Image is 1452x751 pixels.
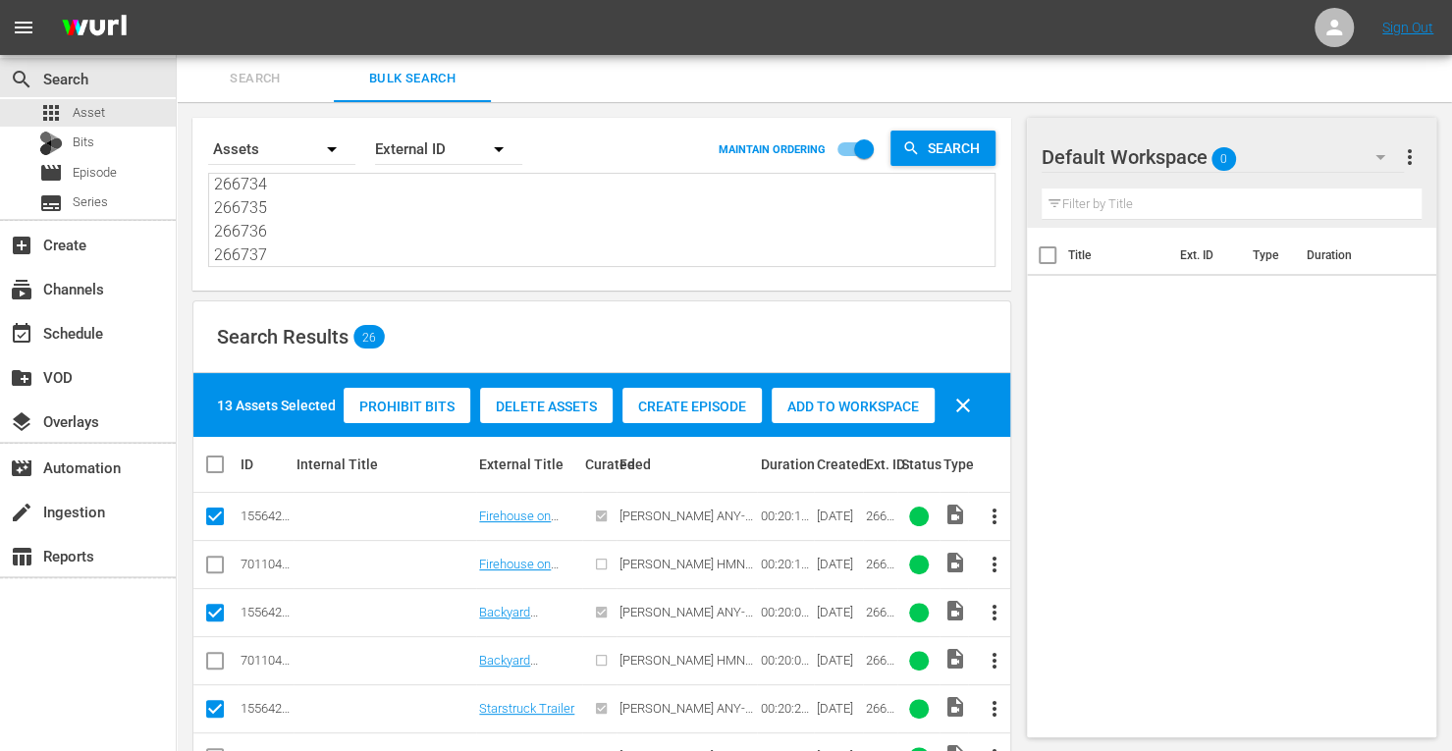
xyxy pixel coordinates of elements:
div: 155642777 [241,509,291,523]
span: more_vert [983,601,1006,624]
span: [PERSON_NAME] HMN ANY-FORM AETV [619,653,753,682]
div: ID [241,456,291,472]
span: [PERSON_NAME] ANY-FORM AETV [619,605,753,634]
span: 266727 [866,605,894,634]
span: Search Results [217,325,349,349]
p: MAINTAIN ORDERING [719,143,826,156]
a: Firehouse on Wheels [479,509,559,538]
div: [DATE] [817,509,860,523]
span: Schedule [10,322,33,346]
span: 266728 [866,509,894,538]
span: Series [39,191,63,215]
span: Bits [73,133,94,152]
span: Episode [39,161,63,185]
span: 266728 [866,557,894,586]
div: [DATE] [817,605,860,619]
div: [DATE] [817,653,860,668]
div: Bits [39,132,63,155]
th: Title [1068,228,1168,283]
div: 00:20:19.852 [760,509,810,523]
span: Asset [73,103,105,123]
button: more_vert [971,685,1018,732]
button: more_vert [971,637,1018,684]
button: clear [940,382,987,429]
span: Create [10,234,33,257]
div: Assets [208,122,355,177]
span: Search [920,131,995,166]
button: Create Episode [622,388,762,423]
span: 26 [353,330,385,344]
div: 00:20:06.072 [760,605,810,619]
button: more_vert [971,589,1018,636]
button: more_vert [971,493,1018,540]
span: Video [942,551,966,574]
span: Video [942,695,966,719]
button: more_vert [971,541,1018,588]
div: Curated [585,456,615,472]
span: Overlays [10,410,33,434]
span: Video [942,647,966,671]
span: Reports [10,545,33,568]
div: [DATE] [817,557,860,571]
button: Add to Workspace [772,388,935,423]
div: 00:20:19.860 [760,557,810,571]
span: more_vert [983,649,1006,672]
div: Status [900,456,937,472]
span: Asset [39,101,63,125]
button: Prohibit Bits [344,388,470,423]
span: clear [951,394,975,417]
span: VOD [10,366,33,390]
span: more_vert [983,505,1006,528]
span: Search [188,68,322,90]
span: more_vert [983,697,1006,721]
div: [DATE] [817,701,860,716]
div: Default Workspace [1042,130,1404,185]
div: Feed [619,456,754,472]
span: Ingestion [10,501,33,524]
button: more_vert [1398,134,1422,181]
div: 155642772 [241,605,291,619]
span: Automation [10,456,33,480]
img: ans4CAIJ8jUAAAAAAAAAAAAAAAAAAAAAAAAgQb4GAAAAAAAAAAAAAAAAAAAAAAAAJMjXAAAAAAAAAAAAAAAAAAAAAAAAgAT5G... [47,5,141,51]
div: 13 Assets Selected [217,396,336,415]
div: Duration [760,456,810,472]
span: 0 [1211,138,1236,180]
span: Video [942,599,966,622]
span: Series [73,192,108,212]
span: Add to Workspace [772,399,935,414]
button: Search [890,131,995,166]
span: Bulk Search [346,68,479,90]
div: External Title [479,456,578,472]
textarea: 266728 266727 266725 266732 266731 266726 266729 266730 266733 266734 266735 266736 266737 [214,178,995,267]
div: Internal Title [296,456,473,472]
div: 70110474 [241,557,291,571]
span: Delete Assets [480,399,613,414]
th: Ext. ID [1167,228,1240,283]
div: Type [942,456,965,472]
a: Backyard Glampground [479,653,555,682]
div: Ext. ID [866,456,895,472]
th: Duration [1295,228,1413,283]
div: 00:20:24.256 [760,701,810,716]
div: 70110477 [241,653,291,668]
span: Video [942,503,966,526]
a: Sign Out [1382,20,1433,35]
a: Starstruck Trailer [479,701,574,716]
div: 155642765 [241,701,291,716]
div: External ID [375,122,522,177]
span: [PERSON_NAME] HMN ANY-FORM AETV [619,557,753,586]
span: Prohibit Bits [344,399,470,414]
span: [PERSON_NAME] ANY-FORM AETV [619,701,753,730]
div: Created [817,456,860,472]
div: 00:20:06.072 [760,653,810,668]
span: menu [12,16,35,39]
span: Search [10,68,33,91]
a: Backyard Glampground [479,605,555,634]
span: Channels [10,278,33,301]
th: Type [1241,228,1295,283]
a: Firehouse on Wheels [479,557,559,586]
span: Create Episode [622,399,762,414]
span: Episode [73,163,117,183]
span: more_vert [1398,145,1422,169]
span: more_vert [983,553,1006,576]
